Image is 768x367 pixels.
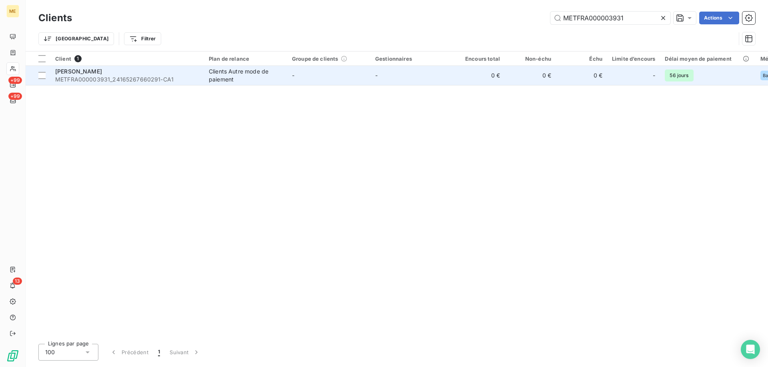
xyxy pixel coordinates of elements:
h3: Clients [38,11,72,25]
span: Groupe de clients [292,56,338,62]
div: Non-échu [510,56,551,62]
button: 1 [153,344,165,361]
span: - [375,72,378,79]
span: +99 [8,93,22,100]
div: Échu [561,56,602,62]
span: 1 [74,55,82,62]
button: Précédent [105,344,153,361]
button: [GEOGRAPHIC_DATA] [38,32,114,45]
td: 0 € [556,66,607,85]
div: Encours total [458,56,500,62]
span: [PERSON_NAME] [55,68,102,75]
div: Plan de relance [209,56,282,62]
span: +99 [8,77,22,84]
span: 1 [158,348,160,356]
button: Actions [699,12,739,24]
span: METFRA000003931_24165267660291-CA1 [55,75,199,83]
span: 13 [13,278,22,285]
div: Délai moyen de paiement [665,56,750,62]
button: Filtrer [124,32,161,45]
span: Client [55,56,71,62]
td: 0 € [454,66,505,85]
div: ME [6,5,19,18]
input: Rechercher [550,12,670,24]
div: Clients Autre mode de paiement [209,67,282,83]
span: - [653,71,655,79]
span: - [292,72,294,79]
button: Suivant [165,344,205,361]
span: 56 jours [665,69,693,81]
div: Limite d’encours [612,56,655,62]
img: Logo LeanPay [6,349,19,362]
td: 0 € [505,66,556,85]
span: 100 [45,348,55,356]
div: Open Intercom Messenger [741,340,760,359]
div: Gestionnaires [375,56,449,62]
